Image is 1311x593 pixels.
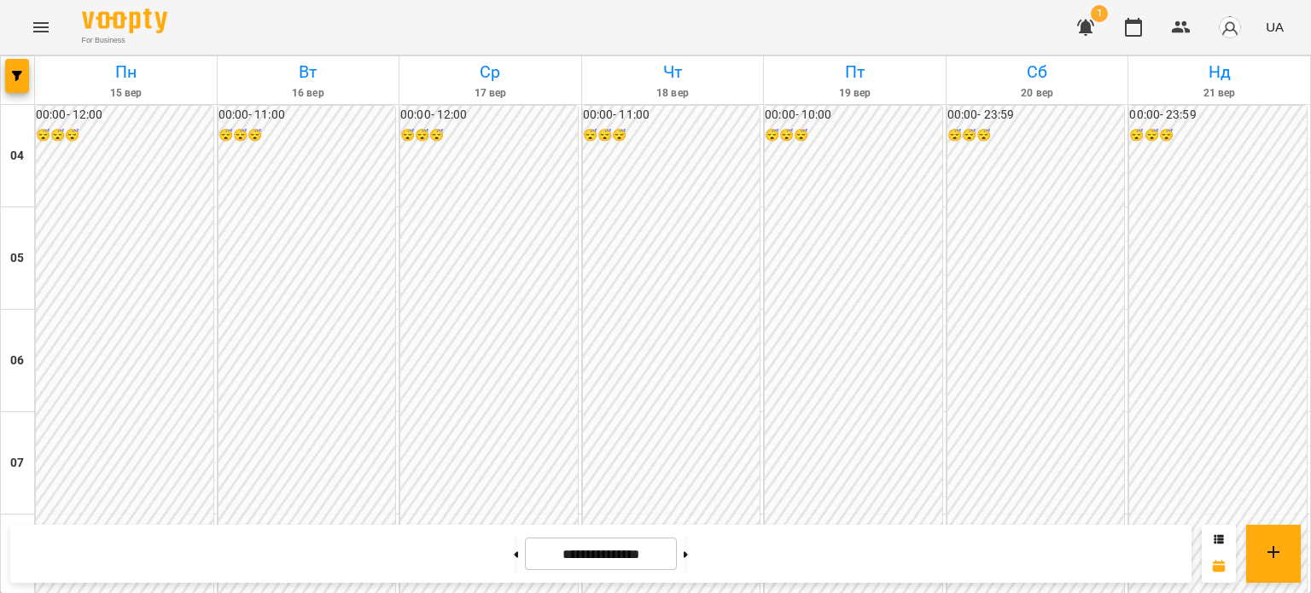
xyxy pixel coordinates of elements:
[949,85,1126,102] h6: 20 вер
[220,59,397,85] h6: Вт
[402,85,579,102] h6: 17 вер
[82,35,167,46] span: For Business
[765,126,942,145] h6: 😴😴😴
[585,85,761,102] h6: 18 вер
[400,126,578,145] h6: 😴😴😴
[766,59,943,85] h6: Пт
[1266,18,1284,36] span: UA
[218,106,396,125] h6: 00:00 - 11:00
[38,59,214,85] h6: Пн
[766,85,943,102] h6: 19 вер
[36,126,213,145] h6: 😴😴😴
[1218,15,1242,39] img: avatar_s.png
[20,7,61,48] button: Menu
[1129,126,1307,145] h6: 😴😴😴
[10,454,24,473] h6: 07
[1131,59,1308,85] h6: Нд
[36,106,213,125] h6: 00:00 - 12:00
[1259,11,1291,43] button: UA
[583,106,760,125] h6: 00:00 - 11:00
[400,106,578,125] h6: 00:00 - 12:00
[1091,5,1108,22] span: 1
[947,126,1125,145] h6: 😴😴😴
[585,59,761,85] h6: Чт
[10,249,24,268] h6: 05
[10,147,24,166] h6: 04
[583,126,760,145] h6: 😴😴😴
[218,126,396,145] h6: 😴😴😴
[82,9,167,33] img: Voopty Logo
[949,59,1126,85] h6: Сб
[947,106,1125,125] h6: 00:00 - 23:59
[10,352,24,370] h6: 06
[220,85,397,102] h6: 16 вер
[1129,106,1307,125] h6: 00:00 - 23:59
[38,85,214,102] h6: 15 вер
[402,59,579,85] h6: Ср
[765,106,942,125] h6: 00:00 - 10:00
[1131,85,1308,102] h6: 21 вер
